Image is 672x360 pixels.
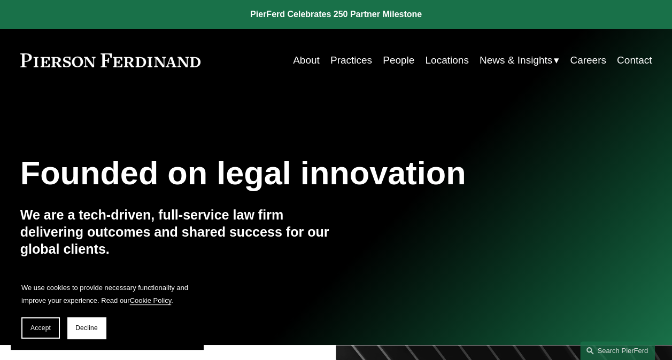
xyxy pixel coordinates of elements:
[480,51,552,69] span: News & Insights
[330,50,372,71] a: Practices
[20,207,336,257] h4: We are a tech-driven, full-service law firm delivering outcomes and shared success for our global...
[21,317,60,339] button: Accept
[20,154,547,192] h1: Founded on legal innovation
[293,50,320,71] a: About
[21,281,192,307] p: We use cookies to provide necessary functionality and improve your experience. Read our .
[383,50,414,71] a: People
[570,50,606,71] a: Careers
[30,324,51,332] span: Accept
[617,50,652,71] a: Contact
[67,317,106,339] button: Decline
[480,50,559,71] a: folder dropdown
[130,296,172,304] a: Cookie Policy
[11,271,203,349] section: Cookie banner
[580,341,655,360] a: Search this site
[75,324,98,332] span: Decline
[425,50,468,71] a: Locations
